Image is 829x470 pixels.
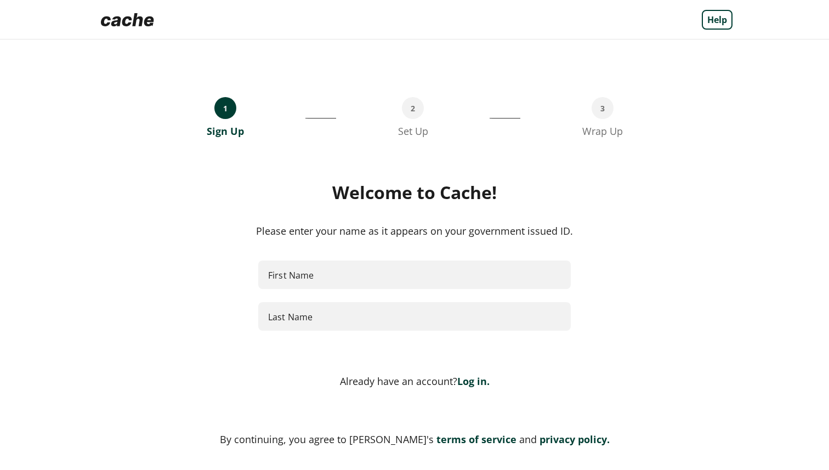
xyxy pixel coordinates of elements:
a: Help [702,10,733,30]
div: Please enter your name as it appears on your government issued ID. [96,223,733,239]
div: 1 [214,97,236,119]
div: Wrap Up [582,124,623,138]
div: ___________________________________ [490,97,520,138]
div: 3 [592,97,614,119]
div: Set Up [398,124,428,138]
a: Log in. [457,375,490,388]
div: __________________________________ [305,97,336,138]
div: 2 [402,97,424,119]
a: privacy policy. [537,433,610,446]
div: By continuing, you agree to [PERSON_NAME]'s and [96,432,733,447]
div: Welcome to Cache! [96,182,733,203]
div: Already have an account? [96,375,733,388]
div: Sign Up [207,124,244,138]
img: Logo [96,9,158,31]
a: terms of service [434,433,516,446]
